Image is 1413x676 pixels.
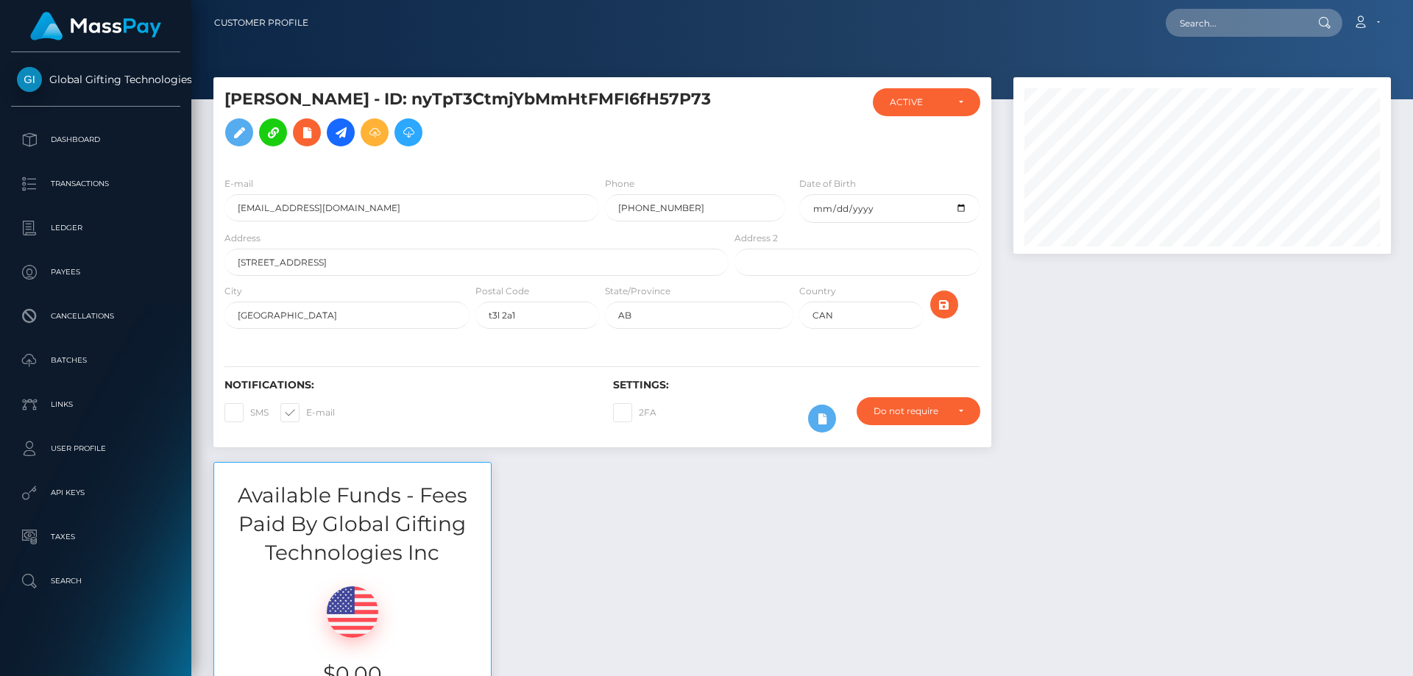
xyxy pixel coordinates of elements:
[30,12,161,40] img: MassPay Logo
[214,481,491,568] h3: Available Funds - Fees Paid By Global Gifting Technologies Inc
[224,285,242,298] label: City
[17,129,174,151] p: Dashboard
[873,88,980,116] button: ACTIVE
[280,403,335,422] label: E-mail
[11,166,180,202] a: Transactions
[224,88,720,154] h5: [PERSON_NAME] - ID: nyTpT3CtmjYbMmHtFMFI6fH57P73
[17,261,174,283] p: Payees
[11,342,180,379] a: Batches
[17,349,174,371] p: Batches
[17,173,174,195] p: Transactions
[734,232,778,245] label: Address 2
[890,96,946,108] div: ACTIVE
[11,430,180,467] a: User Profile
[11,386,180,423] a: Links
[613,379,980,391] h6: Settings:
[224,379,591,391] h6: Notifications:
[17,67,42,92] img: Global Gifting Technologies Inc
[613,403,656,422] label: 2FA
[17,570,174,592] p: Search
[327,118,355,146] a: Initiate Payout
[11,73,180,86] span: Global Gifting Technologies Inc
[17,217,174,239] p: Ledger
[11,298,180,335] a: Cancellations
[224,403,269,422] label: SMS
[17,482,174,504] p: API Keys
[605,177,634,191] label: Phone
[224,232,261,245] label: Address
[11,254,180,291] a: Payees
[799,285,836,298] label: Country
[11,519,180,555] a: Taxes
[874,405,946,417] div: Do not require
[475,285,529,298] label: Postal Code
[17,394,174,416] p: Links
[11,121,180,158] a: Dashboard
[857,397,980,425] button: Do not require
[327,586,378,638] img: USD.png
[799,177,856,191] label: Date of Birth
[11,210,180,246] a: Ledger
[17,438,174,460] p: User Profile
[1166,9,1304,37] input: Search...
[11,474,180,511] a: API Keys
[17,305,174,327] p: Cancellations
[224,177,253,191] label: E-mail
[17,526,174,548] p: Taxes
[11,563,180,599] a: Search
[605,285,670,298] label: State/Province
[214,7,308,38] a: Customer Profile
